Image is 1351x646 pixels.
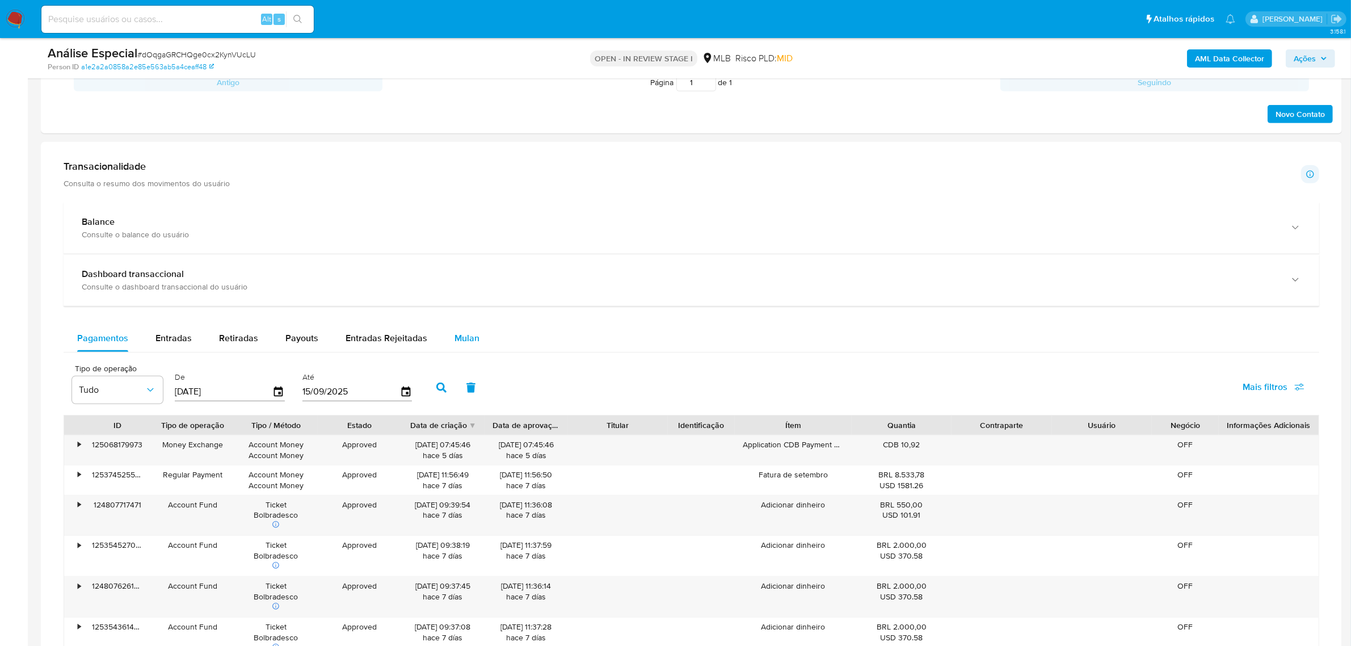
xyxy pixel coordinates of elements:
[81,62,214,72] a: a1e2a2a0858a2e85e563ab5a4ceaff48
[286,11,309,27] button: search-icon
[1276,106,1325,122] span: Novo Contato
[1226,14,1235,24] a: Notificações
[1187,49,1272,68] button: AML Data Collector
[590,51,697,66] p: OPEN - IN REVIEW STAGE I
[1286,49,1335,68] button: Ações
[777,52,793,65] span: MID
[41,12,314,27] input: Pesquise usuários ou casos...
[651,73,733,91] span: Página de
[1154,13,1214,25] span: Atalhos rápidos
[1195,49,1264,68] b: AML Data Collector
[1262,14,1327,24] p: laisa.felismino@mercadolivre.com
[1330,27,1345,36] span: 3.158.1
[702,52,731,65] div: MLB
[1294,49,1316,68] span: Ações
[735,52,793,65] span: Risco PLD:
[1331,13,1342,25] a: Sair
[1268,105,1333,123] button: Novo Contato
[137,49,256,60] span: # dOqgaGRCHQge0cx2KynVUcLU
[48,44,137,62] b: Análise Especial
[74,73,382,91] button: Antigo
[48,62,79,72] b: Person ID
[277,14,281,24] span: s
[1000,73,1309,91] button: Seguindo
[262,14,271,24] span: Alt
[730,77,733,88] span: 1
